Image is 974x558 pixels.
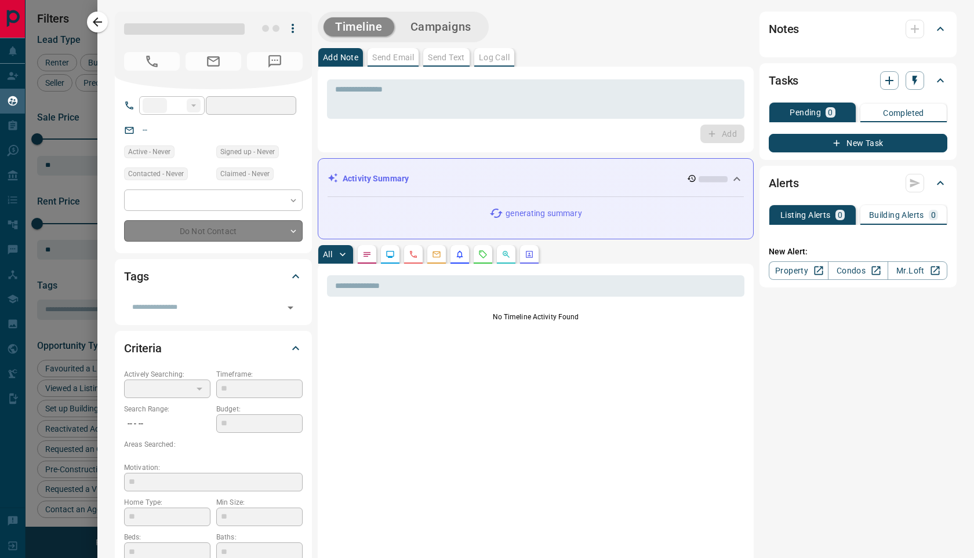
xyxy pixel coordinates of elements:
[128,146,170,158] span: Active - Never
[769,67,947,94] div: Tasks
[327,312,744,322] p: No Timeline Activity Found
[506,207,582,220] p: generating summary
[216,369,303,380] p: Timeframe:
[328,168,744,189] div: Activity Summary
[247,52,303,71] span: No Number
[216,532,303,542] p: Baths:
[432,250,441,259] svg: Emails
[769,169,947,197] div: Alerts
[769,261,828,280] a: Property
[888,261,947,280] a: Mr.Loft
[769,246,947,258] p: New Alert:
[399,17,483,37] button: Campaigns
[220,168,270,180] span: Claimed - Never
[501,250,511,259] svg: Opportunities
[323,53,358,61] p: Add Note
[883,109,924,117] p: Completed
[362,250,372,259] svg: Notes
[409,250,418,259] svg: Calls
[386,250,395,259] svg: Lead Browsing Activity
[124,369,210,380] p: Actively Searching:
[478,250,488,259] svg: Requests
[124,497,210,508] p: Home Type:
[828,261,888,280] a: Condos
[124,532,210,542] p: Beds:
[282,300,299,316] button: Open
[124,262,303,290] div: Tags
[220,146,275,158] span: Signed up - Never
[828,108,833,116] p: 0
[323,250,332,258] p: All
[124,220,303,242] div: Do Not Contact
[128,168,184,180] span: Contacted - Never
[343,173,409,185] p: Activity Summary
[769,15,947,43] div: Notes
[124,404,210,414] p: Search Range:
[124,267,148,286] h2: Tags
[124,462,303,473] p: Motivation:
[790,108,821,116] p: Pending
[931,211,936,219] p: 0
[780,211,831,219] p: Listing Alerts
[216,404,303,414] p: Budget:
[143,125,147,134] a: --
[124,334,303,362] div: Criteria
[124,339,162,358] h2: Criteria
[186,52,241,71] span: No Email
[124,414,210,433] p: -- - --
[124,439,303,450] p: Areas Searched:
[324,17,394,37] button: Timeline
[869,211,924,219] p: Building Alerts
[769,174,799,192] h2: Alerts
[216,497,303,508] p: Min Size:
[769,134,947,152] button: New Task
[769,20,799,38] h2: Notes
[838,211,842,219] p: 0
[525,250,534,259] svg: Agent Actions
[124,52,180,71] span: No Number
[769,71,798,90] h2: Tasks
[455,250,464,259] svg: Listing Alerts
